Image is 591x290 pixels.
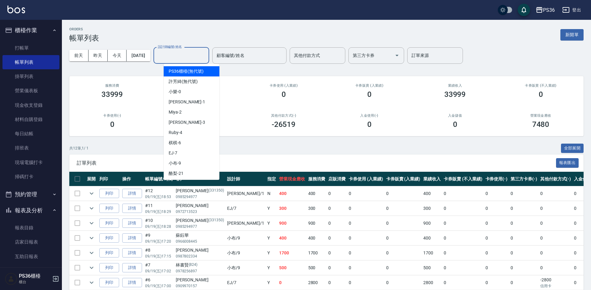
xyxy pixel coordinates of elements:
[144,186,174,201] td: #12
[99,233,119,243] button: 列印
[2,221,59,235] a: 報表目錄
[484,201,509,216] td: 0
[226,216,266,231] td: [PERSON_NAME] /1
[509,231,539,245] td: 0
[122,204,142,213] a: 詳情
[145,194,173,200] p: 09/19 (五) 18:53
[278,275,307,290] td: 0
[99,248,119,258] button: 列印
[77,84,148,88] h3: 服務消費
[226,231,266,245] td: 小布 /9
[422,216,442,231] td: 900
[307,186,327,201] td: 400
[484,275,509,290] td: 0
[2,141,59,155] a: 排班表
[539,201,573,216] td: 0
[307,201,327,216] td: 300
[556,158,579,168] button: 報表匯出
[127,50,150,61] button: [DATE]
[484,246,509,260] td: 0
[442,261,484,275] td: 0
[2,186,59,202] button: 預約管理
[169,89,181,95] span: 小樂 -0
[77,114,148,118] h2: 卡券使用(-)
[266,246,278,260] td: Y
[85,172,98,186] th: 展開
[539,216,573,231] td: 0
[327,186,347,201] td: 0
[278,172,307,186] th: 營業現金應收
[385,216,422,231] td: 0
[422,231,442,245] td: 400
[539,261,573,275] td: 0
[422,275,442,290] td: 2800
[87,219,96,228] button: expand row
[87,189,96,198] button: expand row
[99,219,119,228] button: 列印
[176,283,224,289] p: 0909970157
[327,261,347,275] td: 0
[509,201,539,216] td: 0
[110,120,114,129] h3: 0
[278,261,307,275] td: 500
[176,209,224,214] p: 0972713523
[347,261,385,275] td: 0
[169,109,182,115] span: Miya -2
[278,201,307,216] td: 300
[385,231,422,245] td: 0
[144,261,174,275] td: #7
[162,114,233,118] h2: 第三方卡券(-)
[307,261,327,275] td: 500
[347,275,385,290] td: 0
[2,127,59,141] a: 每日結帳
[347,201,385,216] td: 0
[176,188,224,194] div: [PERSON_NAME]
[484,186,509,201] td: 0
[122,219,142,228] a: 詳情
[484,216,509,231] td: 0
[176,232,224,239] div: 蘇鈺華
[7,6,25,13] img: Logo
[442,231,484,245] td: 0
[422,186,442,201] td: 400
[2,202,59,219] button: 報表及分析
[539,246,573,260] td: 0
[420,84,490,88] h2: 業績收入
[99,204,119,213] button: 列印
[176,217,224,224] div: [PERSON_NAME]
[176,202,224,209] div: [PERSON_NAME]
[540,283,571,289] p: 信用卡
[307,231,327,245] td: 400
[327,275,347,290] td: 0
[169,78,198,85] span: 許芳綺 (無代號)
[505,84,576,88] h2: 卡券販賣 (不入業績)
[560,32,584,37] a: 新開單
[248,84,319,88] h2: 卡券使用 (入業績)
[144,216,174,231] td: #10
[101,90,123,99] h3: 33999
[266,172,278,186] th: 指定
[169,160,181,167] span: 小布 -9
[367,120,372,129] h3: 0
[2,98,59,112] a: 現金收支登錄
[226,201,266,216] td: EJ /7
[543,6,555,14] div: PS36
[176,194,224,200] p: 0985294977
[226,172,266,186] th: 設計師
[169,170,183,177] span: 酪梨 -21
[99,278,119,288] button: 列印
[444,90,466,99] h3: 33999
[19,273,50,279] h5: PS36櫃檯
[98,172,121,186] th: 列印
[122,233,142,243] a: 詳情
[145,239,173,244] p: 09/19 (五) 17:20
[19,279,50,285] p: 櫃台
[385,261,422,275] td: 0
[422,246,442,260] td: 1700
[2,84,59,98] a: 營業儀表板
[99,263,119,273] button: 列印
[189,262,198,268] p: (824)
[122,278,142,288] a: 詳情
[484,231,509,245] td: 0
[347,216,385,231] td: 0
